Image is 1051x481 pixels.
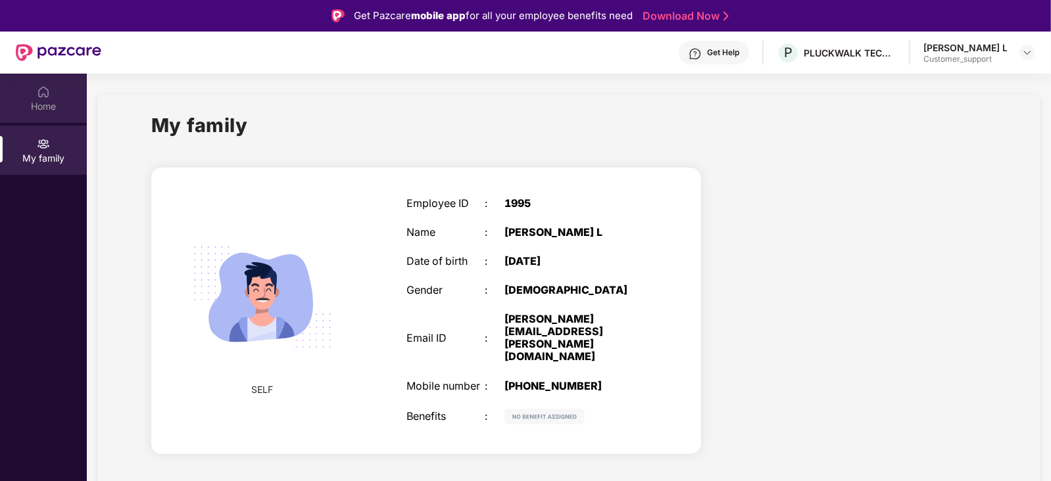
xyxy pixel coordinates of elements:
div: : [485,284,505,296]
div: Gender [406,284,485,296]
div: Get Help [707,47,739,58]
div: Name [406,226,485,239]
div: [PERSON_NAME] L [923,41,1008,54]
div: Employee ID [406,197,485,210]
div: : [485,380,505,392]
div: : [485,255,505,267]
div: : [485,226,505,239]
h1: My family [151,110,248,140]
div: : [485,197,505,210]
div: [PERSON_NAME] L [504,226,642,239]
div: Email ID [406,332,485,344]
a: Download Now [643,9,725,23]
img: svg+xml;base64,PHN2ZyB4bWxucz0iaHR0cDovL3d3dy53My5vcmcvMjAwMC9zdmciIHdpZHRoPSIxMjIiIGhlaWdodD0iMj... [504,409,585,424]
img: svg+xml;base64,PHN2ZyBpZD0iRHJvcGRvd24tMzJ4MzIiIHhtbG5zPSJodHRwOi8vd3d3LnczLm9yZy8yMDAwL3N2ZyIgd2... [1022,47,1033,58]
span: SELF [252,382,274,397]
img: svg+xml;base64,PHN2ZyBpZD0iSG9tZSIgeG1sbnM9Imh0dHA6Ly93d3cudzMub3JnLzIwMDAvc3ZnIiB3aWR0aD0iMjAiIG... [37,85,50,99]
div: [DATE] [504,255,642,267]
div: Customer_support [923,54,1008,64]
img: New Pazcare Logo [16,44,101,61]
div: 1995 [504,197,642,210]
span: P [784,45,793,60]
div: : [485,332,505,344]
img: Logo [331,9,345,22]
strong: mobile app [411,9,466,22]
div: : [485,410,505,423]
div: [PHONE_NUMBER] [504,380,642,392]
div: Date of birth [406,255,485,267]
div: [DEMOGRAPHIC_DATA] [504,284,642,296]
div: Get Pazcare for all your employee benefits need [354,8,633,24]
div: Benefits [406,410,485,423]
div: Mobile number [406,380,485,392]
img: svg+xml;base64,PHN2ZyB3aWR0aD0iMjAiIGhlaWdodD0iMjAiIHZpZXdCb3g9IjAgMCAyMCAyMCIgZmlsbD0ibm9uZSIgeG... [37,137,50,150]
img: svg+xml;base64,PHN2ZyB4bWxucz0iaHR0cDovL3d3dy53My5vcmcvMjAwMC9zdmciIHdpZHRoPSIyMjQiIGhlaWdodD0iMT... [177,212,348,382]
img: svg+xml;base64,PHN2ZyBpZD0iSGVscC0zMngzMiIgeG1sbnM9Imh0dHA6Ly93d3cudzMub3JnLzIwMDAvc3ZnIiB3aWR0aD... [689,47,702,60]
img: Stroke [723,9,729,23]
div: [PERSON_NAME][EMAIL_ADDRESS][PERSON_NAME][DOMAIN_NAME] [504,313,642,363]
div: PLUCKWALK TECHNOLOGIES PRIVATE [804,47,896,59]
